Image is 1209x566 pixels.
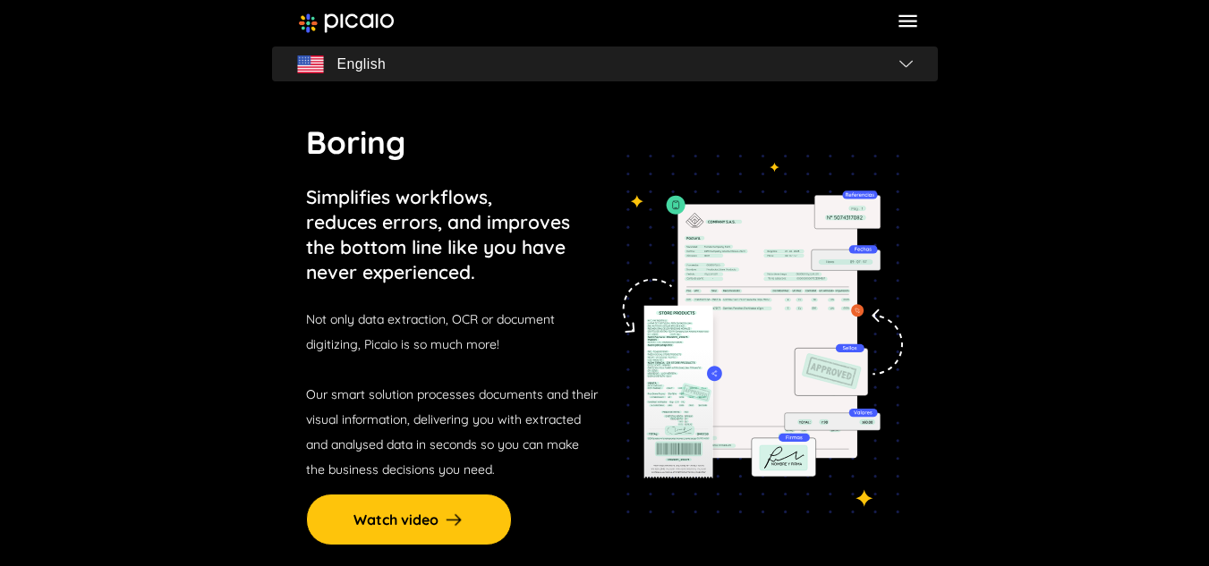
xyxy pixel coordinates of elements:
[611,155,903,513] img: tedioso-img
[297,55,324,73] img: flag
[272,46,938,82] button: flagEnglishflag
[306,122,405,162] span: Boring
[443,509,464,530] img: arrow-right
[306,494,512,545] button: Watch video
[299,13,395,33] img: image
[337,52,387,77] span: English
[306,311,555,352] span: Not only data extraction, OCR or document digitizing, Picaio is so much more!
[306,184,570,284] p: Simplifies workflows, reduces errors, and improves the bottom line like you have never experienced.
[306,386,598,477] span: Our smart solution processes documents and their visual information, delivering you with extracte...
[899,60,913,67] img: flag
